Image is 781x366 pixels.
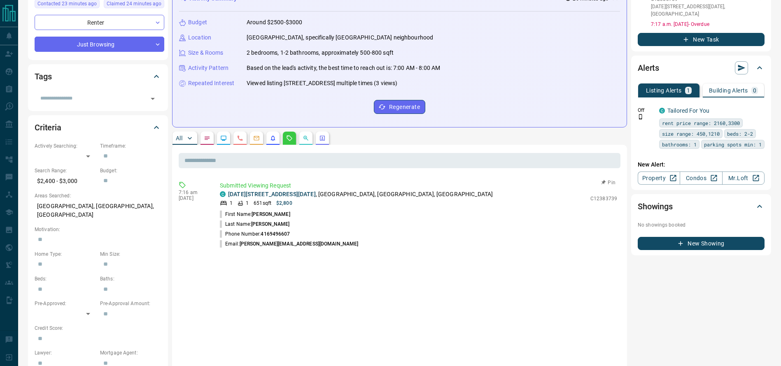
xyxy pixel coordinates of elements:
p: Around $2500-$3000 [247,18,302,27]
p: Beds: [35,275,96,283]
svg: Push Notification Only [638,114,643,120]
p: Pre-Approval Amount: [100,300,161,307]
button: New Task [638,33,765,46]
p: [GEOGRAPHIC_DATA], specifically [GEOGRAPHIC_DATA] neighbourhood [247,33,433,42]
p: Timeframe: [100,142,161,150]
svg: Calls [237,135,243,141]
button: Open [147,93,159,104]
p: [DATE][STREET_ADDRESS][DATE] , [GEOGRAPHIC_DATA] [651,3,756,18]
div: Alerts [638,58,765,78]
p: Building Alerts [709,88,748,93]
p: First Name: [220,211,290,218]
p: 7:17 a.m. [DATE] - Overdue [651,21,765,28]
h2: Showings [638,200,673,213]
p: , [GEOGRAPHIC_DATA], [GEOGRAPHIC_DATA], [GEOGRAPHIC_DATA] [228,190,493,199]
h2: Tags [35,70,51,83]
div: Just Browsing [35,37,164,52]
h2: Criteria [35,121,61,134]
p: [DATE] [179,195,207,201]
span: size range: 450,1210 [662,130,720,138]
div: Renter [35,15,164,30]
span: bathrooms: 1 [662,140,697,148]
button: New Showing [638,237,765,250]
div: Criteria [35,118,161,137]
p: Activity Pattern [188,64,228,72]
span: parking spots min: 1 [704,140,762,148]
p: 1 [246,199,249,207]
p: Location [188,33,211,42]
p: Search Range: [35,167,96,174]
svg: Lead Browsing Activity [220,135,227,141]
p: Submitted Viewing Request [220,181,617,190]
p: 7:16 am [179,190,207,195]
a: [DATE][STREET_ADDRESS][DATE] [228,191,316,197]
svg: Listing Alerts [270,135,276,141]
a: Mr.Loft [722,171,765,185]
p: Baths: [100,275,161,283]
p: Min Size: [100,250,161,258]
p: No showings booked [638,221,765,229]
svg: Notes [204,135,210,141]
svg: Opportunities [303,135,309,141]
a: Tailored For You [667,107,709,114]
p: Mortgage Agent: [100,349,161,357]
svg: Agent Actions [319,135,326,141]
div: Showings [638,197,765,216]
p: Home Type: [35,250,96,258]
span: rent price range: 2160,3300 [662,119,740,127]
p: Motivation: [35,226,161,233]
h2: Alerts [638,61,659,74]
p: Areas Searched: [35,192,161,199]
div: Tags [35,67,161,86]
div: condos.ca [220,191,226,197]
p: Based on the lead's activity, the best time to reach out is: 7:00 AM - 8:00 AM [247,64,440,72]
p: 1 [687,88,690,93]
svg: Emails [253,135,260,141]
p: Off [638,107,654,114]
a: Condos [680,171,722,185]
p: 1 [230,199,233,207]
p: New Alert: [638,160,765,169]
p: Phone Number: [220,230,290,238]
button: Regenerate [374,100,425,114]
p: All [176,135,182,141]
p: C12383739 [590,195,617,202]
span: [PERSON_NAME] [252,211,290,217]
span: [PERSON_NAME][EMAIL_ADDRESS][DOMAIN_NAME] [240,241,359,247]
button: Pin [597,179,620,186]
p: Size & Rooms [188,49,224,57]
p: Email: [220,240,358,248]
p: Viewed listing [STREET_ADDRESS] multiple times (3 views) [247,79,397,88]
p: Actively Searching: [35,142,96,150]
p: Lawyer: [35,349,96,357]
p: 651 sqft [254,199,271,207]
span: [PERSON_NAME] [251,221,289,227]
span: 4169496607 [261,231,290,237]
div: condos.ca [659,108,665,114]
p: Pre-Approved: [35,300,96,307]
p: Budget: [100,167,161,174]
p: 0 [753,88,756,93]
p: Repeated Interest [188,79,234,88]
p: Last Name: [220,220,290,228]
svg: Requests [286,135,293,141]
a: Property [638,171,680,185]
p: $2,800 [276,199,292,207]
p: 2 bedrooms, 1-2 bathrooms, approximately 500-800 sqft [247,49,394,57]
p: $2,400 - $3,000 [35,174,96,188]
span: beds: 2-2 [727,130,753,138]
p: [GEOGRAPHIC_DATA], [GEOGRAPHIC_DATA], [GEOGRAPHIC_DATA] [35,199,161,222]
p: Budget [188,18,207,27]
p: Credit Score: [35,324,161,332]
p: Listing Alerts [646,88,682,93]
